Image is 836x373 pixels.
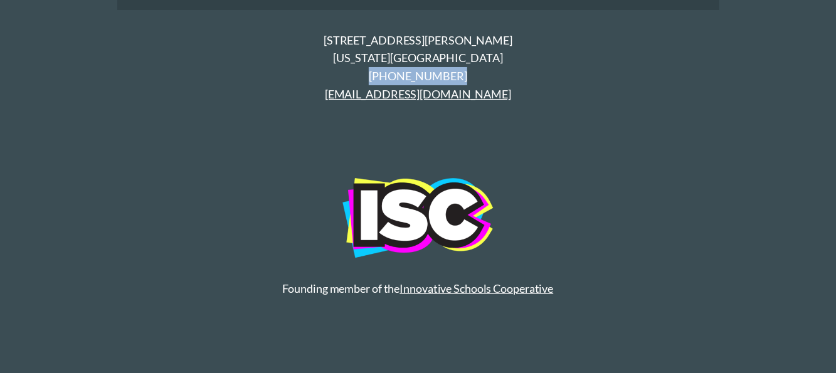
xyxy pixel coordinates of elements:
[117,31,719,103] p: [STREET_ADDRESS][PERSON_NAME] [US_STATE][GEOGRAPHIC_DATA] [PHONE_NUMBER]
[325,178,511,258] img: ISC Logo-04.png
[399,281,553,295] a: Innovative Schools Cooperative
[325,87,511,101] a: [EMAIL_ADDRESS][DOMAIN_NAME]
[117,280,719,298] p: Founding member of the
